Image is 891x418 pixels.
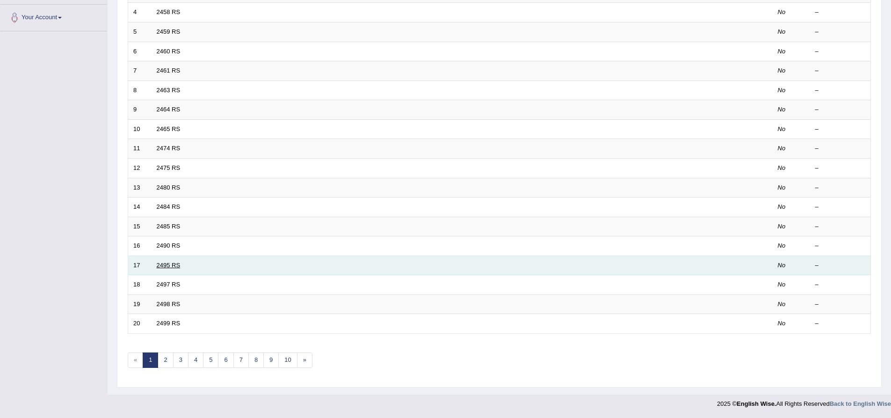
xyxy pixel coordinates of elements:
[143,352,158,368] a: 1
[157,242,181,249] a: 2490 RS
[778,106,786,113] em: No
[203,352,218,368] a: 5
[815,8,866,17] div: –
[128,217,152,236] td: 15
[815,203,866,212] div: –
[815,105,866,114] div: –
[815,300,866,309] div: –
[157,48,181,55] a: 2460 RS
[188,352,203,368] a: 4
[815,261,866,270] div: –
[778,281,786,288] em: No
[778,301,786,308] em: No
[778,203,786,210] em: No
[815,66,866,75] div: –
[278,352,297,368] a: 10
[815,164,866,173] div: –
[128,119,152,139] td: 10
[157,125,181,132] a: 2465 RS
[778,8,786,15] em: No
[128,198,152,217] td: 14
[778,223,786,230] em: No
[830,400,891,407] a: Back to English Wise
[737,400,776,407] strong: English Wise.
[297,352,312,368] a: »
[717,395,891,408] div: 2025 © All Rights Reserved
[778,125,786,132] em: No
[263,352,279,368] a: 9
[778,184,786,191] em: No
[157,106,181,113] a: 2464 RS
[815,222,866,231] div: –
[128,42,152,61] td: 6
[0,5,107,28] a: Your Account
[815,28,866,37] div: –
[157,87,181,94] a: 2463 RS
[815,144,866,153] div: –
[778,48,786,55] em: No
[128,256,152,275] td: 17
[128,158,152,178] td: 12
[128,294,152,314] td: 19
[157,184,181,191] a: 2480 RS
[157,281,181,288] a: 2497 RS
[233,352,249,368] a: 7
[815,86,866,95] div: –
[218,352,233,368] a: 6
[815,47,866,56] div: –
[157,28,181,35] a: 2459 RS
[158,352,173,368] a: 2
[778,145,786,152] em: No
[778,28,786,35] em: No
[248,352,264,368] a: 8
[173,352,188,368] a: 3
[128,61,152,81] td: 7
[778,262,786,269] em: No
[815,319,866,328] div: –
[157,320,181,327] a: 2499 RS
[128,81,152,100] td: 8
[157,223,181,230] a: 2485 RS
[157,301,181,308] a: 2498 RS
[778,67,786,74] em: No
[128,314,152,334] td: 20
[815,242,866,250] div: –
[157,145,181,152] a: 2474 RS
[778,320,786,327] em: No
[128,100,152,120] td: 9
[128,3,152,22] td: 4
[157,262,181,269] a: 2495 RS
[128,275,152,295] td: 18
[157,8,181,15] a: 2458 RS
[157,164,181,171] a: 2475 RS
[778,164,786,171] em: No
[815,183,866,192] div: –
[815,125,866,134] div: –
[157,203,181,210] a: 2484 RS
[128,178,152,198] td: 13
[157,67,181,74] a: 2461 RS
[128,236,152,256] td: 16
[128,22,152,42] td: 5
[778,242,786,249] em: No
[778,87,786,94] em: No
[128,352,143,368] span: «
[815,280,866,289] div: –
[128,139,152,159] td: 11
